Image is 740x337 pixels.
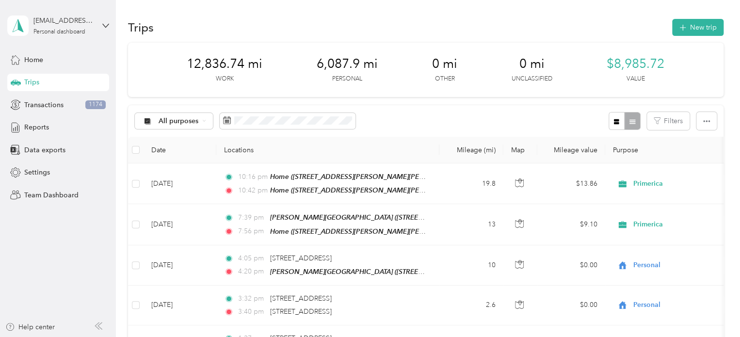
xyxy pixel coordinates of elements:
td: [DATE] [144,163,216,204]
div: [EMAIL_ADDRESS][DOMAIN_NAME] [33,16,94,26]
span: 10:42 pm [238,185,265,196]
span: 7:39 pm [238,212,265,223]
span: Settings [24,167,50,177]
th: Mileage (mi) [439,137,503,163]
span: 3:32 pm [238,293,265,304]
span: $8,985.72 [607,56,664,72]
span: Home ([STREET_ADDRESS][PERSON_NAME][PERSON_NAME]) [270,186,466,194]
span: Transactions [24,100,64,110]
span: Data exports [24,145,65,155]
span: 0 mi [432,56,457,72]
td: [DATE] [144,245,216,286]
span: Home ([STREET_ADDRESS][PERSON_NAME][PERSON_NAME]) [270,173,466,181]
span: All purposes [159,118,199,125]
span: [STREET_ADDRESS] [270,254,332,262]
span: [PERSON_NAME][GEOGRAPHIC_DATA] ([STREET_ADDRESS][PERSON_NAME][PERSON_NAME][PERSON_NAME]) [270,268,624,276]
td: $0.00 [537,286,605,325]
span: [PERSON_NAME][GEOGRAPHIC_DATA] ([STREET_ADDRESS][PERSON_NAME][PERSON_NAME][PERSON_NAME]) [270,213,624,222]
span: 4:20 pm [238,266,265,277]
span: Home [24,55,43,65]
button: New trip [672,19,724,36]
div: Personal dashboard [33,29,85,35]
td: 2.6 [439,286,503,325]
td: 10 [439,245,503,286]
p: Value [627,75,645,83]
span: Home ([STREET_ADDRESS][PERSON_NAME][PERSON_NAME]) [270,227,466,236]
span: Personal [633,300,722,310]
td: 13 [439,204,503,245]
button: Help center [5,322,55,332]
button: Filters [647,112,690,130]
p: Work [216,75,234,83]
td: $0.00 [537,245,605,286]
span: 3:40 pm [238,306,265,317]
span: [STREET_ADDRESS] [270,294,332,303]
span: 12,836.74 mi [187,56,262,72]
span: 0 mi [519,56,545,72]
td: [DATE] [144,204,216,245]
span: 6,087.9 mi [317,56,378,72]
span: [STREET_ADDRESS] [270,307,332,316]
p: Other [435,75,455,83]
span: 4:05 pm [238,253,265,264]
td: $13.86 [537,163,605,204]
span: Primerica [633,178,722,189]
span: 7:56 pm [238,226,265,237]
span: 1174 [85,100,106,109]
p: Unclassified [512,75,552,83]
h1: Trips [128,22,154,32]
span: Team Dashboard [24,190,79,200]
span: 10:16 pm [238,172,265,182]
th: Date [144,137,216,163]
td: $9.10 [537,204,605,245]
td: [DATE] [144,286,216,325]
th: Map [503,137,537,163]
th: Mileage value [537,137,605,163]
td: 19.8 [439,163,503,204]
span: Personal [633,260,722,271]
th: Locations [216,137,439,163]
span: Primerica [633,219,722,230]
p: Personal [332,75,362,83]
iframe: Everlance-gr Chat Button Frame [686,283,740,337]
span: Reports [24,122,49,132]
span: Trips [24,77,39,87]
